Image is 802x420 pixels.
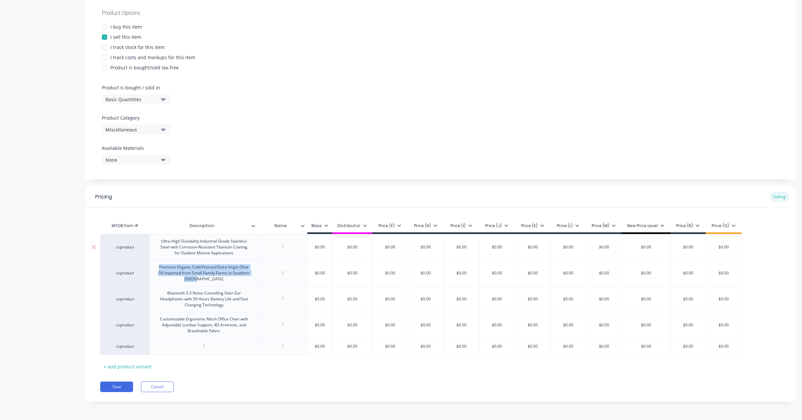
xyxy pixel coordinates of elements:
[515,317,551,333] div: $0.00
[373,317,408,333] div: $0.00
[373,291,408,307] div: $0.00
[444,291,479,307] div: $0.00
[107,244,143,250] div: csproduct
[627,223,664,229] div: New Price Level
[373,239,408,255] div: $0.00
[304,317,336,333] div: $0.00
[102,94,171,104] button: Basic Quantities
[671,265,706,281] div: $0.00
[102,84,168,91] label: Product is bought / sold in
[149,219,258,232] div: Description
[100,382,133,392] button: Save
[551,265,586,281] div: $0.00
[100,312,742,338] div: csproductCustomizable Ergonomic Mesh Office Chair with Adjustable Lumbar Support, 4D Armrests, an...
[304,265,336,281] div: $0.00
[551,338,586,355] div: $0.00
[444,317,479,333] div: $0.00
[586,265,622,281] div: $0.00
[479,338,515,355] div: $0.00
[105,96,158,103] div: Basic Quantities
[110,64,179,71] div: Product is bought/sold tax-free
[515,265,551,281] div: $0.00
[311,223,328,229] div: Base
[676,223,699,229] div: Price (N)
[304,291,336,307] div: $0.00
[373,338,408,355] div: $0.00
[586,239,622,255] div: $0.00
[337,223,367,229] div: Distributor
[671,317,706,333] div: $0.00
[304,338,336,355] div: $0.00
[332,291,372,307] div: $0.00
[100,234,742,260] div: csproductUltra-High-Durability Industrial Grade Stainless Steel with Corrosion-Resistant Titanium...
[408,317,444,333] div: $0.00
[444,265,479,281] div: $0.00
[332,265,372,281] div: $0.00
[100,286,742,312] div: csproductBluetooth 5.3 Noise-Cancelling Over-Ear Headphones with 50 Hours Battery Life and Fast C...
[105,126,158,133] div: Miscellaneous
[450,223,472,229] div: Price (I)
[671,291,706,307] div: $0.00
[258,218,303,234] div: Name
[671,338,706,355] div: $0.00
[479,265,515,281] div: $0.00
[622,317,670,333] div: $0.00
[110,23,142,30] div: I buy this item
[378,223,401,229] div: Price (F)
[152,289,255,309] div: Bluetooth 5.3 Noise-Cancelling Over-Ear Headphones with 50 Hours Battery Life and Fast Charging T...
[706,338,741,355] div: $0.00
[107,343,143,349] div: csproduct
[414,223,437,229] div: Price (H)
[706,239,741,255] div: $0.00
[586,317,622,333] div: $0.00
[479,317,515,333] div: $0.00
[102,9,779,17] div: Product Options
[586,338,622,355] div: $0.00
[706,291,741,307] div: $0.00
[408,291,444,307] div: $0.00
[408,239,444,255] div: $0.00
[110,44,165,51] div: I track stock for this item
[332,338,372,355] div: $0.00
[102,155,171,165] button: None
[95,193,112,201] div: Pricing
[485,223,508,229] div: Price (J)
[521,223,544,229] div: Price (K)
[712,223,736,229] div: Price (O)
[622,338,670,355] div: $0.00
[100,362,155,372] div: + add product variant
[304,239,336,255] div: $0.00
[622,265,670,281] div: $0.00
[706,317,741,333] div: $0.00
[152,315,255,335] div: Customizable Ergonomic Mesh Office Chair with Adjustable Lumbar Support, 4D Armrests, and Breatha...
[444,239,479,255] div: $0.00
[444,338,479,355] div: $0.00
[152,263,255,283] div: Premium Organic Cold-Pressed Extra Virgin Olive Oil Imported from Small Family Farms in Southern ...
[102,125,171,134] button: Miscellaneous
[515,239,551,255] div: $0.00
[551,291,586,307] div: $0.00
[479,239,515,255] div: $0.00
[258,219,307,232] div: Name
[671,239,706,255] div: $0.00
[105,156,158,163] div: None
[770,192,789,202] div: Selling
[592,223,616,229] div: Price (M)
[102,145,171,152] label: Available Materials
[149,218,254,234] div: Description
[332,239,372,255] div: $0.00
[107,322,143,328] div: csproduct
[408,265,444,281] div: $0.00
[332,317,372,333] div: $0.00
[622,291,670,307] div: $0.00
[102,114,168,121] label: Product Category
[110,54,195,61] div: I track costs and markups for this item
[586,291,622,307] div: $0.00
[107,270,143,276] div: csproduct
[107,296,143,302] div: csproduct
[408,338,444,355] div: $0.00
[110,34,141,40] div: I sell this item
[551,317,586,333] div: $0.00
[551,239,586,255] div: $0.00
[141,382,174,392] button: Cancel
